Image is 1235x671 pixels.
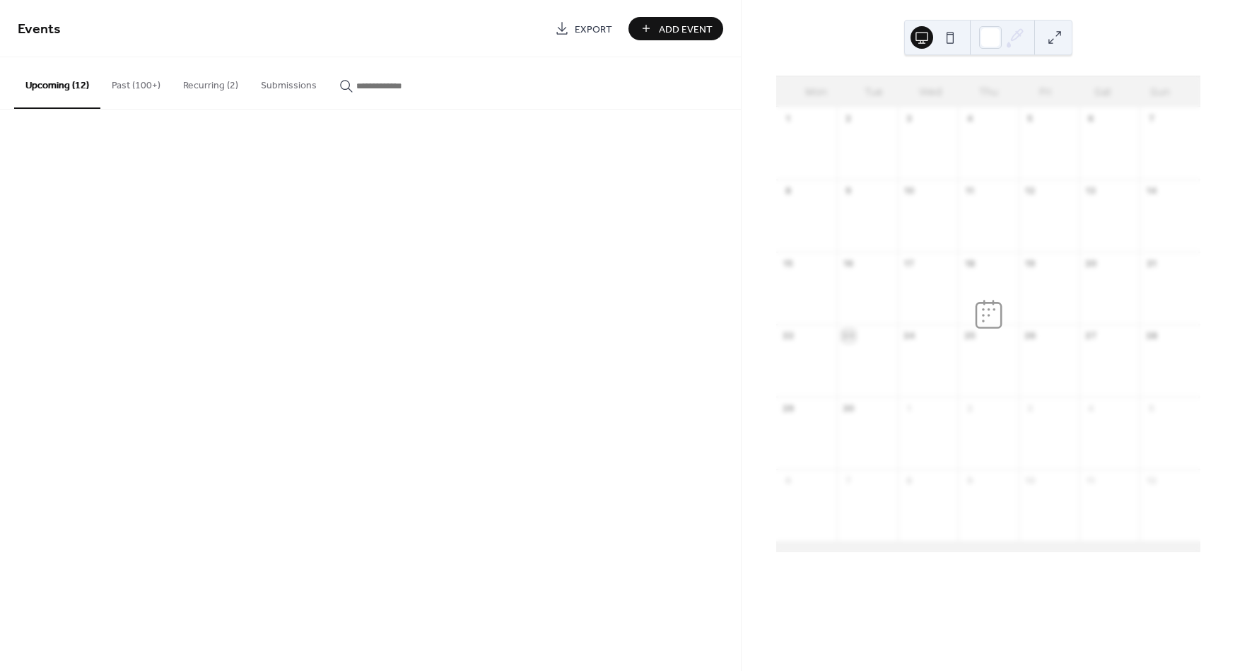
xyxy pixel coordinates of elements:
[172,57,250,107] button: Recurring (2)
[781,474,794,487] div: 6
[1024,474,1036,487] div: 10
[1145,185,1157,197] div: 14
[963,402,976,414] div: 2
[1024,112,1036,125] div: 5
[1084,474,1097,487] div: 11
[903,329,915,342] div: 24
[1145,402,1157,414] div: 5
[960,76,1017,107] div: Thu
[1024,185,1036,197] div: 12
[903,185,915,197] div: 10
[842,474,855,487] div: 7
[1017,76,1075,107] div: Fri
[1084,112,1097,125] div: 6
[1024,257,1036,269] div: 19
[1145,474,1157,487] div: 12
[14,57,100,109] button: Upcoming (12)
[1075,76,1132,107] div: Sat
[903,257,915,269] div: 17
[781,112,794,125] div: 1
[1024,329,1036,342] div: 26
[1024,402,1036,414] div: 3
[781,329,794,342] div: 22
[903,474,915,487] div: 8
[842,185,855,197] div: 9
[659,22,713,37] span: Add Event
[903,112,915,125] div: 3
[250,57,328,107] button: Submissions
[781,402,794,414] div: 29
[1145,112,1157,125] div: 7
[628,17,723,40] button: Add Event
[963,474,976,487] div: 9
[963,185,976,197] div: 11
[100,57,172,107] button: Past (100+)
[1145,257,1157,269] div: 21
[903,402,915,414] div: 1
[1132,76,1189,107] div: Sun
[842,329,855,342] div: 23
[1145,329,1157,342] div: 28
[1084,329,1097,342] div: 27
[781,257,794,269] div: 15
[902,76,959,107] div: Wed
[788,76,845,107] div: Mon
[963,329,976,342] div: 25
[1084,402,1097,414] div: 4
[1084,185,1097,197] div: 13
[845,76,902,107] div: Tue
[963,257,976,269] div: 18
[963,112,976,125] div: 4
[18,16,61,43] span: Events
[1084,257,1097,269] div: 20
[781,185,794,197] div: 8
[575,22,612,37] span: Export
[842,402,855,414] div: 30
[842,112,855,125] div: 2
[842,257,855,269] div: 16
[544,17,623,40] a: Export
